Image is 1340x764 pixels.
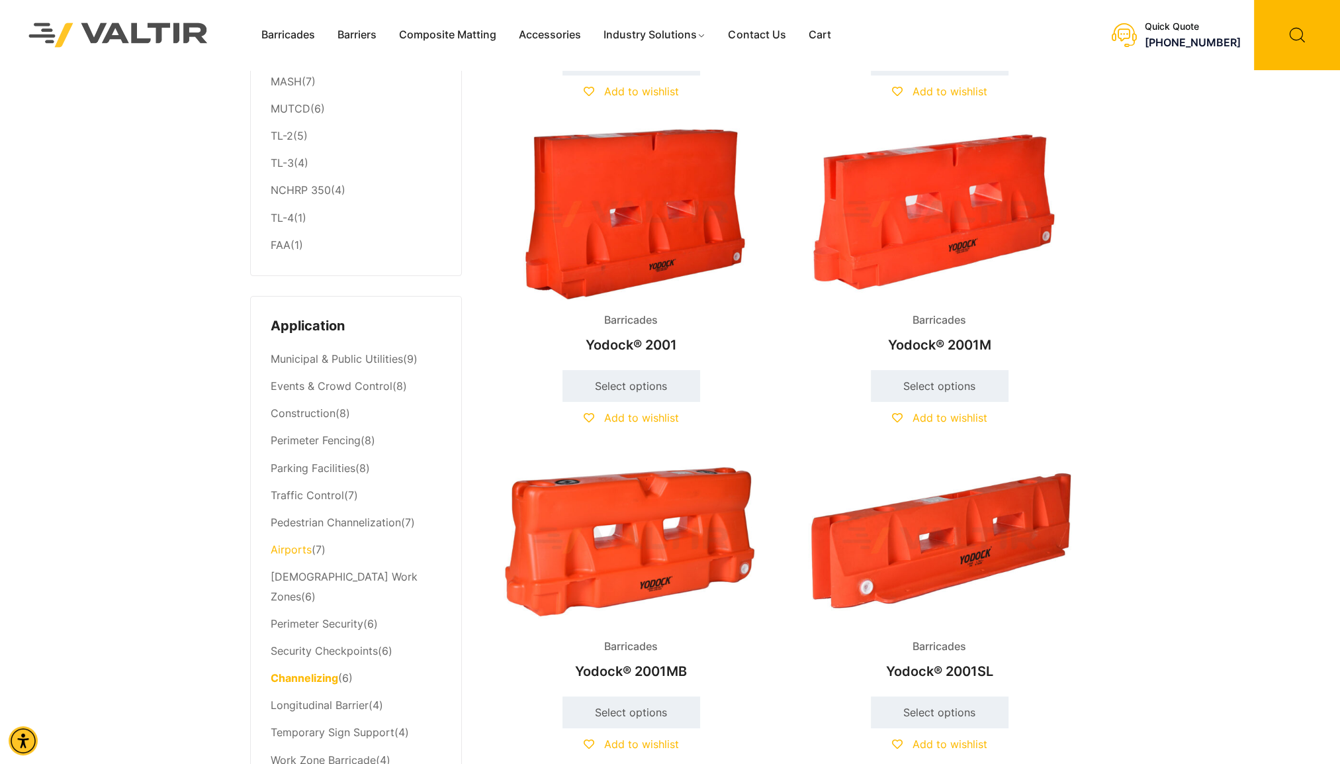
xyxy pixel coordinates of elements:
[797,455,1083,626] img: Barricades
[271,102,310,115] a: MUTCD
[271,346,441,373] li: (9)
[604,738,679,751] span: Add to wishlist
[903,310,976,330] span: Barricades
[326,25,388,45] a: Barriers
[271,692,441,720] li: (4)
[488,455,774,626] img: An orange plastic traffic barrier with a smooth surface and openings, labeled "YODOCK."
[271,123,441,150] li: (5)
[271,726,394,739] a: Temporary Sign Support
[271,177,441,205] li: (4)
[592,25,717,45] a: Industry Solutions
[271,720,441,747] li: (4)
[10,4,227,66] img: Valtir Rentals
[584,738,679,751] a: Add to wishlist
[797,330,1083,359] h2: Yodock® 2001M
[717,25,797,45] a: Contact Us
[562,370,700,402] a: Select options for “Yodock® 2001”
[488,657,774,686] h2: Yodock® 2001MB
[892,738,987,751] a: Add to wishlist
[1145,36,1241,49] a: call (888) 496-3625
[271,570,418,603] a: [DEMOGRAPHIC_DATA] Work Zones
[271,671,338,685] a: Channelizing
[271,617,363,630] a: Perimeter Security
[271,316,441,336] h4: Application
[250,25,326,45] a: Barricades
[271,379,392,393] a: Events & Crowd Control
[913,738,987,751] span: Add to wishlist
[271,455,441,482] li: (8)
[913,85,987,98] span: Add to wishlist
[271,232,441,256] li: (1)
[271,96,441,123] li: (6)
[388,25,508,45] a: Composite Matting
[271,428,441,455] li: (8)
[271,536,441,563] li: (7)
[903,637,976,657] span: Barricades
[871,696,1008,728] a: Select options for “Yodock® 2001SL”
[271,373,441,401] li: (8)
[1145,21,1241,32] div: Quick Quote
[488,330,774,359] h2: Yodock® 2001
[271,638,441,665] li: (6)
[271,156,294,169] a: TL-3
[271,183,331,197] a: NCHRP 350
[594,637,668,657] span: Barricades
[271,665,441,692] li: (6)
[271,461,355,475] a: Parking Facilities
[271,509,441,536] li: (7)
[892,411,987,424] a: Add to wishlist
[271,129,293,142] a: TL-2
[488,128,774,300] img: Barricades
[271,434,361,447] a: Perimeter Fencing
[271,68,441,95] li: (7)
[271,75,302,88] a: MASH
[892,85,987,98] a: Add to wishlist
[271,516,401,529] a: Pedestrian Channelization
[797,128,1083,359] a: BarricadesYodock® 2001M
[271,610,441,638] li: (6)
[584,411,679,424] a: Add to wishlist
[913,411,987,424] span: Add to wishlist
[508,25,592,45] a: Accessories
[488,128,774,359] a: BarricadesYodock® 2001
[594,310,668,330] span: Barricades
[604,411,679,424] span: Add to wishlist
[271,150,441,177] li: (4)
[271,352,403,365] a: Municipal & Public Utilities
[271,644,378,657] a: Security Checkpoints
[562,696,700,728] a: Select options for “Yodock® 2001MB”
[797,25,842,45] a: Cart
[271,238,290,252] a: FAA
[9,726,38,755] div: Accessibility Menu
[271,401,441,428] li: (8)
[584,85,679,98] a: Add to wishlist
[271,563,441,610] li: (6)
[271,211,294,224] a: TL-4
[271,489,344,502] a: Traffic Control
[271,698,369,712] a: Longitudinal Barrier
[797,657,1083,686] h2: Yodock® 2001SL
[604,85,679,98] span: Add to wishlist
[797,455,1083,686] a: BarricadesYodock® 2001SL
[271,205,441,232] li: (1)
[488,455,774,686] a: BarricadesYodock® 2001MB
[797,128,1083,300] img: Barricades
[271,482,441,509] li: (7)
[271,543,312,556] a: Airports
[871,370,1008,402] a: Select options for “Yodock® 2001M”
[271,406,335,420] a: Construction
